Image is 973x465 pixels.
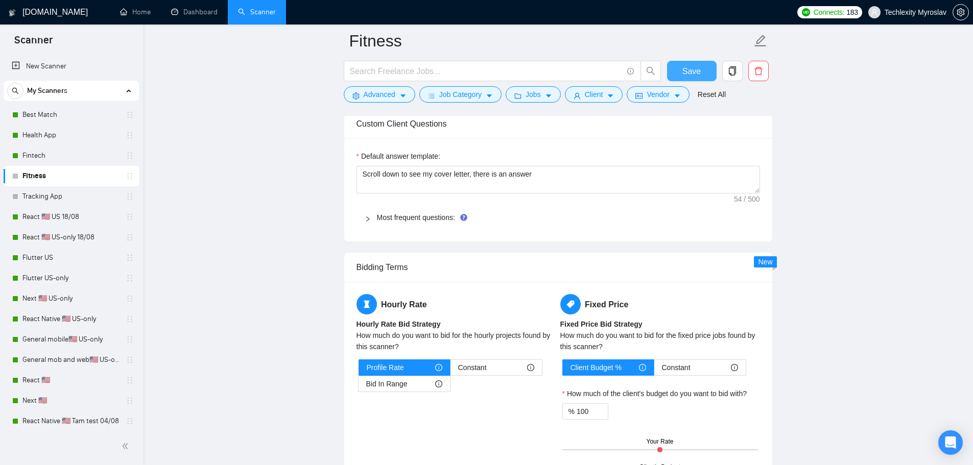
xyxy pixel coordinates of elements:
img: upwork-logo.png [802,8,810,16]
span: idcard [635,92,643,100]
textarea: Default answer template: [357,166,760,193]
input: Scanner name... [349,28,752,54]
span: edit [754,34,767,47]
span: right [365,216,371,222]
button: search [640,61,661,81]
span: Scanner [6,33,61,54]
span: Vendor [647,89,669,100]
input: How much of the client's budget do you want to bid with? [577,404,608,419]
a: Next 🇺🇸 [22,390,120,411]
span: setting [953,8,968,16]
span: holder [126,376,134,384]
span: holder [126,172,134,180]
button: barsJob Categorycaret-down [419,86,502,103]
h5: Fixed Price [560,294,760,314]
button: delete [748,61,769,81]
span: tag [560,294,581,314]
span: caret-down [399,92,407,100]
span: holder [126,213,134,221]
b: Fixed Price Bid Strategy [560,320,643,328]
span: caret-down [545,92,552,100]
a: homeHome [120,8,151,16]
span: holder [126,192,134,201]
button: copy [722,61,743,81]
span: Constant [662,360,691,375]
span: caret-down [607,92,614,100]
span: Connects: [814,7,844,18]
button: idcardVendorcaret-down [627,86,689,103]
div: How much do you want to bid for the hourly projects found by this scanner? [357,330,556,352]
input: Search Freelance Jobs... [350,65,623,78]
span: caret-down [674,92,681,100]
span: delete [749,66,768,76]
span: holder [126,274,134,282]
span: holder [126,295,134,303]
button: settingAdvancedcaret-down [344,86,415,103]
span: holder [126,417,134,425]
span: holder [126,233,134,241]
a: New Scanner [12,56,131,77]
a: Next 🇺🇸 US-only [22,288,120,309]
span: info-circle [435,380,442,387]
label: How much of the client's budget do you want to bid with? [562,388,747,399]
a: React 🇺🇸 US-only 18/08 [22,227,120,248]
a: setting [953,8,969,16]
a: General mob and web🇺🇸 US-only - to be done [22,350,120,370]
span: Job Category [439,89,482,100]
span: Client Budget % [571,360,622,375]
a: React Native 🇺🇸 US-only [22,309,120,329]
button: userClientcaret-down [565,86,623,103]
span: user [871,9,878,16]
span: New [758,258,772,266]
span: My Scanners [27,81,67,101]
span: search [641,66,660,76]
a: Best Match [22,105,120,125]
span: double-left [122,441,132,451]
span: Jobs [526,89,541,100]
a: Reset All [698,89,726,100]
span: Bid In Range [366,376,408,391]
span: holder [126,315,134,323]
span: search [8,87,23,94]
span: info-circle [731,364,738,371]
span: info-circle [527,364,534,371]
span: holder [126,397,134,405]
a: Most frequent questions: [377,213,455,222]
span: Constant [458,360,487,375]
div: Your Rate [647,437,674,447]
b: Hourly Rate Bid Strategy [357,320,441,328]
a: Flutter US [22,248,120,268]
span: caret-down [486,92,493,100]
span: folder [514,92,521,100]
span: hourglass [357,294,377,314]
a: dashboardDashboard [171,8,218,16]
a: React Native 🇺🇸 Tam test 04/08 [22,411,120,431]
a: Fitness [22,166,120,186]
span: info-circle [435,364,442,371]
h5: Hourly Rate [357,294,556,314]
span: holder [126,152,134,160]
span: bars [428,92,435,100]
label: Default answer template: [357,151,440,162]
div: How much do you want to bid for the fixed price jobs found by this scanner? [560,330,760,352]
span: Advanced [364,89,395,100]
button: search [7,83,23,99]
div: Open Intercom Messenger [938,430,963,455]
a: searchScanner [238,8,276,16]
span: Profile Rate [367,360,404,375]
img: logo [9,5,16,21]
a: Health App [22,125,120,145]
div: Custom Client Questions [357,109,760,138]
span: holder [126,335,134,344]
span: Client [585,89,603,100]
button: Save [667,61,717,81]
span: holder [126,111,134,119]
span: holder [126,131,134,139]
a: Flutter US-only [22,268,120,288]
a: General mobile🇺🇸 US-only [22,329,120,350]
div: Bidding Terms [357,253,760,282]
a: Tracking App [22,186,120,207]
span: user [574,92,581,100]
div: Most frequent questions: [357,206,760,229]
span: info-circle [639,364,646,371]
